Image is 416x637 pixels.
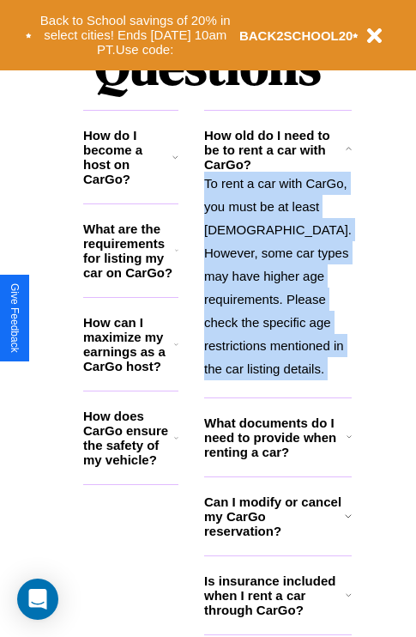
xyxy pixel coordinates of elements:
[83,221,175,280] h3: What are the requirements for listing my car on CarGo?
[83,128,172,186] h3: How do I become a host on CarGo?
[204,172,352,380] p: To rent a car with CarGo, you must be at least [DEMOGRAPHIC_DATA]. However, some car types may ha...
[32,9,239,62] button: Back to School savings of 20% in select cities! Ends [DATE] 10am PT.Use code:
[204,416,347,459] h3: What documents do I need to provide when renting a car?
[9,283,21,353] div: Give Feedback
[204,573,346,617] h3: Is insurance included when I rent a car through CarGo?
[204,128,345,172] h3: How old do I need to be to rent a car with CarGo?
[204,494,345,538] h3: Can I modify or cancel my CarGo reservation?
[239,28,353,43] b: BACK2SCHOOL20
[83,315,174,373] h3: How can I maximize my earnings as a CarGo host?
[83,409,174,467] h3: How does CarGo ensure the safety of my vehicle?
[17,579,58,620] div: Open Intercom Messenger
